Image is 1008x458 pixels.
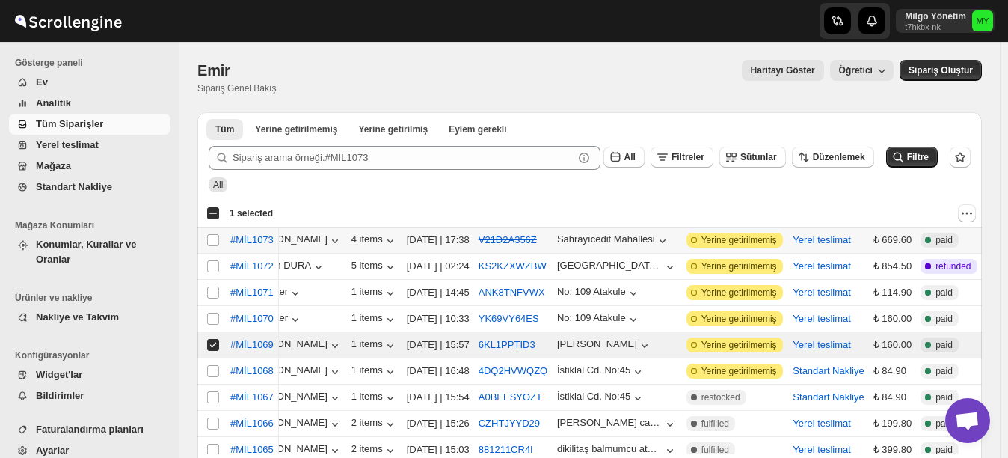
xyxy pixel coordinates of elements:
div: [DATE] | 14:45 [407,285,470,300]
span: #MİL1070 [230,311,274,326]
span: All [624,152,636,162]
button: Filtreler [651,147,713,168]
button: Filtre [886,147,938,168]
span: Yerine getirilmemiş [701,339,777,351]
button: Nakliye ve Takvim [9,307,170,328]
span: Yerine getirilmemiş [701,365,777,377]
span: #MİL1065 [230,442,274,457]
div: [DATE] | 16:48 [407,364,470,379]
span: 1 selected [230,207,273,219]
div: 1 items [351,364,398,379]
button: 1 items [351,338,398,353]
button: Unfulfilled [246,119,346,140]
div: ₺ 84.90 [873,364,912,379]
button: Widget'lar [9,364,170,385]
button: Yerel teslimat [793,287,851,298]
span: Mağaza Konumları [15,219,172,231]
div: [DATE] | 15:54 [407,390,470,405]
div: ₺ 160.00 [873,338,912,352]
span: Tüm [215,123,234,135]
button: #MİL1067 [221,385,283,409]
div: ₺ 84.90 [873,390,912,405]
button: 881211CR4I [479,444,533,455]
button: ActionNeeded [440,119,515,140]
span: Konfigürasyonlar [15,349,172,361]
span: Filtre [907,152,929,162]
span: Gösterge paneli [15,57,172,69]
div: [PERSON_NAME] [557,338,637,349]
p: t7hkbx-nk [905,22,966,31]
span: paid [935,418,953,430]
div: ₺ 114.90 [873,285,912,300]
div: ₺ 160.00 [873,311,912,326]
span: Yerine getirilmemiş [701,313,777,325]
span: Yerine getirilmiş [358,123,428,135]
div: ₺ 669.60 [873,233,912,248]
span: Bildirimler [36,390,84,401]
button: dikilitaş balmumcu atakule kat 10 [557,443,677,458]
div: Açık sohbet [945,398,990,443]
button: KS2KZXWZBW [479,260,547,272]
button: Standart Nakliye [793,365,864,376]
button: V21D2A356Z [479,234,537,245]
span: Faturalandırma planları [36,424,144,435]
button: Yerel teslimat [793,444,851,455]
button: Çiğdem DURA [248,260,326,275]
button: Analitik [9,93,170,114]
span: Filtreler [672,152,704,162]
span: #MİL1073 [230,233,274,248]
span: All [213,180,223,190]
span: Ev [36,76,48,88]
input: Sipariş arama örneği.#MİL1073 [233,146,574,170]
button: Konumlar, Kurallar ve Oranlar [9,234,170,270]
span: refunded [935,260,971,272]
button: Map action label [742,60,824,81]
span: #MİL1067 [230,390,274,405]
div: 2 items [351,417,398,432]
s: A0BEESYOZT [479,391,542,403]
button: [PERSON_NAME] [248,391,342,406]
span: Ürünler ve nakliye [15,292,172,304]
span: Widget'lar [36,369,82,380]
button: User menu [896,9,995,33]
span: Sipariş Oluştur [909,64,973,76]
button: Öğretici [830,60,894,81]
span: #MİL1066 [230,416,274,431]
span: Sütunlar [740,152,777,162]
div: [PERSON_NAME] [248,364,342,379]
button: Create custom order [900,60,982,81]
button: Ev [9,72,170,93]
button: #MİL1073 [221,228,283,252]
img: ScrollEngine [12,2,124,40]
div: [DATE] | 17:38 [407,233,470,248]
button: #MİL1070 [221,307,283,331]
span: paid [935,444,953,456]
span: fulfilled [701,418,729,430]
div: [PERSON_NAME] [248,233,342,248]
p: Sipariş Genel Bakış [197,82,276,94]
button: [PERSON_NAME] [248,443,342,458]
button: YK69VY64ES [479,313,539,324]
button: No: 109 Atakule [557,312,641,327]
button: #MİL1068 [221,359,283,383]
button: CZHTJYYD29 [479,418,540,429]
div: [DATE] | 15:26 [407,416,470,431]
div: İstiklal Cd. No:45 [557,391,630,402]
span: Mağaza [36,160,71,171]
div: ₺ 854.50 [873,259,912,274]
div: ₺ 399.80 [873,442,912,457]
button: Yerel teslimat [793,339,851,350]
span: Standart Nakliye [36,181,112,192]
span: Yerine getirilmemiş [701,234,777,246]
div: 1 items [351,391,398,406]
div: İstiklal Cd. No:45 [557,364,630,376]
button: [PERSON_NAME] [248,417,342,432]
span: Düzenlemek [813,152,865,162]
text: MY [977,16,989,25]
button: #MİL1066 [221,412,283,436]
button: 1 items [351,312,398,327]
span: paid [935,391,953,403]
div: [PERSON_NAME] [248,338,342,353]
button: 6KL1PPTID3 [479,339,535,350]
